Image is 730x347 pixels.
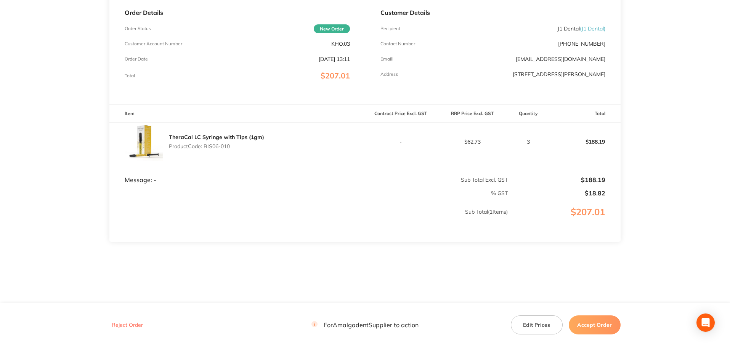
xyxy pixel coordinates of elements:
th: Total [549,105,621,123]
p: Emaill [380,56,393,62]
button: Reject Order [109,321,145,328]
a: [EMAIL_ADDRESS][DOMAIN_NAME] [516,56,605,62]
p: Contact Number [380,41,415,46]
p: Product Code: BIS06-010 [169,143,264,149]
th: RRP Price Excl. GST [436,105,508,123]
p: [DATE] 13:11 [319,56,350,62]
button: Accept Order [569,315,621,334]
th: Item [109,105,365,123]
p: [STREET_ADDRESS][PERSON_NAME] [513,71,605,77]
p: Total [125,73,135,78]
p: $18.82 [509,190,605,197]
p: $62.73 [437,139,508,145]
p: Sub Total Excl. GST [366,177,508,183]
p: Order Date [125,56,148,62]
div: Open Intercom Messenger [696,313,715,332]
p: Order Details [125,9,350,16]
p: $188.19 [509,176,605,183]
span: New Order [314,24,350,33]
p: Order Status [125,26,151,31]
p: For Amalgadent Supplier to action [311,321,419,328]
p: Sub Total ( 1 Items) [110,209,508,230]
th: Quantity [508,105,549,123]
span: ( J1 Dental ) [580,25,605,32]
p: Customer Account Number [125,41,182,46]
a: TheraCal LC Syringe with Tips (1gm) [169,134,264,141]
p: % GST [110,190,508,196]
p: $188.19 [549,133,620,151]
td: Message: - [109,161,365,184]
p: J1 Dental [557,26,605,32]
p: [PHONE_NUMBER] [558,41,605,47]
p: $207.01 [509,207,620,233]
p: 3 [509,139,549,145]
button: Edit Prices [511,315,563,334]
p: Address [380,72,398,77]
p: Recipient [380,26,400,31]
th: Contract Price Excl. GST [365,105,437,123]
span: $207.01 [321,71,350,80]
img: a2k1em45eg [125,123,163,161]
p: KHO.03 [331,41,350,47]
p: Customer Details [380,9,605,16]
p: - [366,139,436,145]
